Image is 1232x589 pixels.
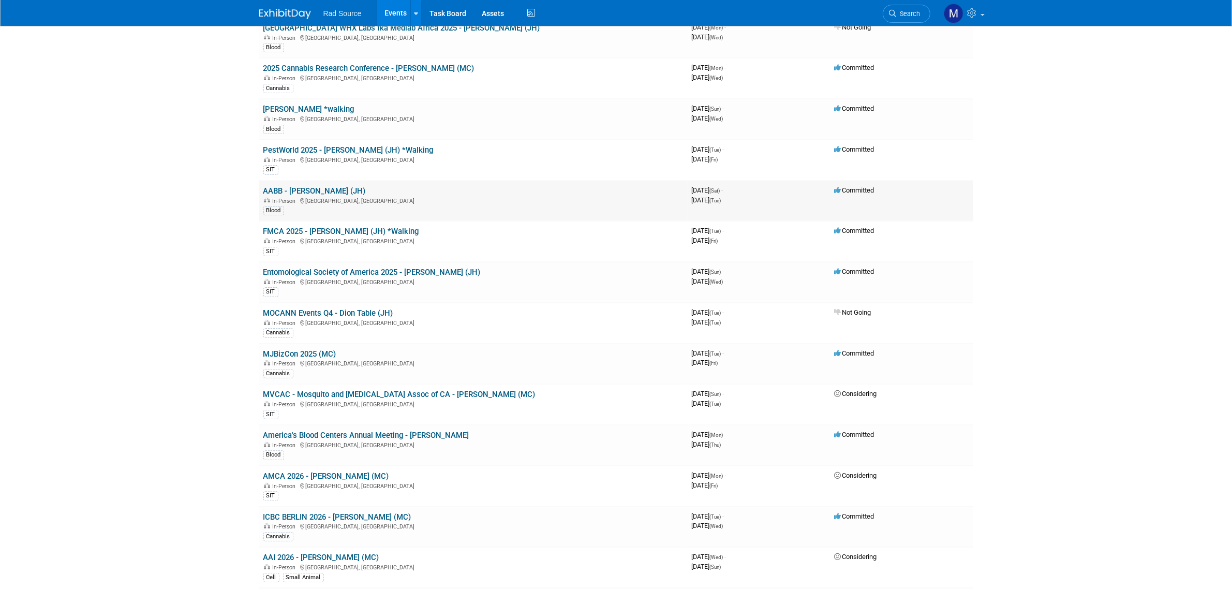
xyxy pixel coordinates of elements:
[273,523,299,530] span: In-Person
[263,196,684,204] div: [GEOGRAPHIC_DATA], [GEOGRAPHIC_DATA]
[725,472,726,479] span: -
[835,308,871,316] span: Not Going
[263,563,684,571] div: [GEOGRAPHIC_DATA], [GEOGRAPHIC_DATA]
[692,563,721,570] span: [DATE]
[835,431,874,438] span: Committed
[692,268,724,275] span: [DATE]
[263,522,684,530] div: [GEOGRAPHIC_DATA], [GEOGRAPHIC_DATA]
[835,268,874,275] span: Committed
[725,553,726,561] span: -
[692,227,724,234] span: [DATE]
[692,105,724,112] span: [DATE]
[835,64,874,71] span: Committed
[273,564,299,571] span: In-Person
[264,401,270,406] img: In-Person Event
[692,186,723,194] span: [DATE]
[692,33,723,41] span: [DATE]
[692,73,723,81] span: [DATE]
[710,198,721,203] span: (Tue)
[710,432,723,438] span: (Mon)
[263,105,354,114] a: [PERSON_NAME] *walking
[692,64,726,71] span: [DATE]
[264,320,270,325] img: In-Person Event
[263,73,684,82] div: [GEOGRAPHIC_DATA], [GEOGRAPHIC_DATA]
[273,35,299,41] span: In-Person
[263,359,684,367] div: [GEOGRAPHIC_DATA], [GEOGRAPHIC_DATA]
[263,472,389,481] a: AMCA 2026 - [PERSON_NAME] (MC)
[273,279,299,286] span: In-Person
[692,440,721,448] span: [DATE]
[263,318,684,327] div: [GEOGRAPHIC_DATA], [GEOGRAPHIC_DATA]
[835,553,877,561] span: Considering
[692,114,723,122] span: [DATE]
[723,512,724,520] span: -
[263,390,536,399] a: MVCAC - Mosquito and [MEDICAL_DATA] Assoc of CA - [PERSON_NAME] (MC)
[263,33,684,41] div: [GEOGRAPHIC_DATA], [GEOGRAPHIC_DATA]
[263,145,434,155] a: PestWorld 2025 - [PERSON_NAME] (JH) *Walking
[263,491,278,500] div: SIT
[259,9,311,19] img: ExhibitDay
[692,145,724,153] span: [DATE]
[264,360,270,365] img: In-Person Event
[723,308,724,316] span: -
[835,23,871,31] span: Not Going
[710,310,721,316] span: (Tue)
[692,349,724,357] span: [DATE]
[710,106,721,112] span: (Sun)
[723,268,724,275] span: -
[264,564,270,569] img: In-Person Event
[692,196,721,204] span: [DATE]
[710,360,718,366] span: (Fri)
[835,227,874,234] span: Committed
[710,554,723,560] span: (Wed)
[263,481,684,490] div: [GEOGRAPHIC_DATA], [GEOGRAPHIC_DATA]
[725,64,726,71] span: -
[835,512,874,520] span: Committed
[263,450,284,460] div: Blood
[710,188,720,194] span: (Sat)
[710,564,721,570] span: (Sun)
[273,401,299,408] span: In-Person
[722,186,723,194] span: -
[692,155,718,163] span: [DATE]
[264,35,270,40] img: In-Person Event
[263,155,684,164] div: [GEOGRAPHIC_DATA], [GEOGRAPHIC_DATA]
[944,4,963,23] img: Melissa Conboy
[273,320,299,327] span: In-Person
[263,553,379,562] a: AAI 2026 - [PERSON_NAME] (MC)
[263,532,293,541] div: Cannabis
[263,440,684,449] div: [GEOGRAPHIC_DATA], [GEOGRAPHIC_DATA]
[264,116,270,121] img: In-Person Event
[273,360,299,367] span: In-Person
[263,287,278,297] div: SIT
[273,75,299,82] span: In-Person
[725,431,726,438] span: -
[835,349,874,357] span: Committed
[273,198,299,204] span: In-Person
[710,269,721,275] span: (Sun)
[692,277,723,285] span: [DATE]
[692,359,718,366] span: [DATE]
[264,442,270,447] img: In-Person Event
[723,349,724,357] span: -
[263,277,684,286] div: [GEOGRAPHIC_DATA], [GEOGRAPHIC_DATA]
[710,483,718,489] span: (Fri)
[723,227,724,234] span: -
[273,483,299,490] span: In-Person
[264,279,270,284] img: In-Person Event
[263,43,284,52] div: Blood
[835,186,874,194] span: Committed
[263,268,481,277] a: Entomological Society of America 2025 - [PERSON_NAME] (JH)
[263,349,336,359] a: MJBizCon 2025 (MC)
[263,206,284,215] div: Blood
[273,442,299,449] span: In-Person
[263,227,419,236] a: FMCA 2025 - [PERSON_NAME] (JH) *Walking
[835,390,877,397] span: Considering
[263,23,540,33] a: [GEOGRAPHIC_DATA] WHX Labs fka Medlab Africa 2025 - [PERSON_NAME] (JH)
[723,145,724,153] span: -
[710,65,723,71] span: (Mon)
[263,165,278,174] div: SIT
[710,157,718,163] span: (Fri)
[692,23,726,31] span: [DATE]
[710,351,721,357] span: (Tue)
